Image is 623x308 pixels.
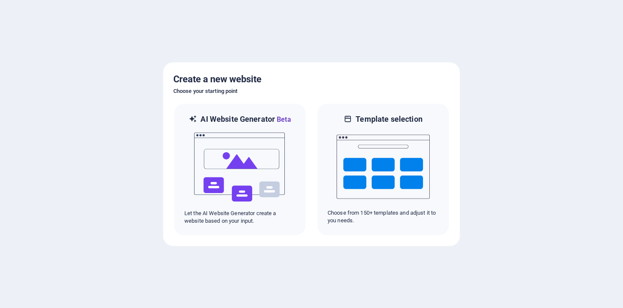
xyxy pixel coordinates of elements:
div: AI Website GeneratorBetaaiLet the AI Website Generator create a website based on your input. [173,103,306,236]
p: Let the AI Website Generator create a website based on your input. [184,210,295,225]
div: Template selectionChoose from 150+ templates and adjust it to you needs. [317,103,450,236]
p: Choose from 150+ templates and adjust it to you needs. [328,209,439,224]
h5: Create a new website [173,73,450,86]
span: Beta [275,115,291,123]
h6: Choose your starting point [173,86,450,96]
h6: AI Website Generator [200,114,291,125]
h6: Template selection [356,114,422,124]
img: ai [193,125,286,210]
